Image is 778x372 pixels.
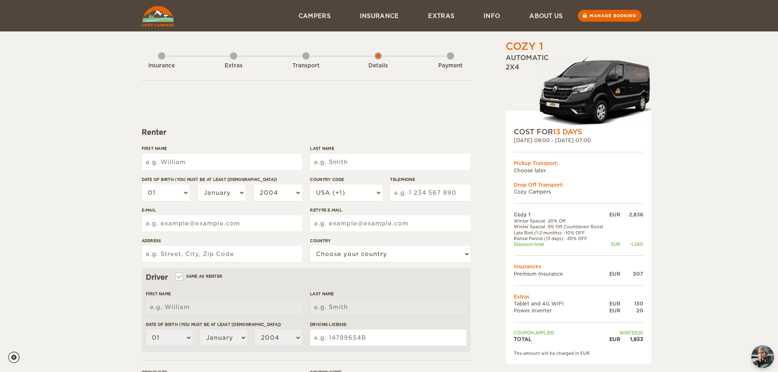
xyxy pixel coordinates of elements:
label: Telephone [390,176,470,183]
td: Cozy 1 [514,211,608,218]
label: First Name [146,291,302,297]
label: Retype E-mail [310,207,470,213]
input: e.g. example@example.com [142,215,302,232]
td: Coupon applied [514,330,608,336]
div: Drop Off Transport: [514,181,643,188]
td: Tablet and 4G WIFI [514,300,608,307]
input: e.g. Smith [310,154,470,170]
div: Automatic 2x4 [506,53,651,127]
a: Manage booking [578,10,642,22]
div: -1,560 [620,241,643,247]
td: Choose later [514,167,643,174]
td: Insurances [514,263,643,270]
label: Country [310,238,470,244]
label: E-mail [142,207,302,213]
div: Details [356,62,401,70]
div: 2,836 [620,211,643,218]
td: Late Bird (1-2 months): -10% OFF [514,230,608,236]
div: The amount will be charged in EUR [514,350,643,356]
div: EUR [607,336,620,343]
label: Country Code [310,176,382,183]
label: Address [142,238,302,244]
div: Transport [283,62,328,70]
div: EUR [607,241,620,247]
label: Driving License [310,321,466,327]
div: 1,933 [620,336,643,343]
div: EUR [607,300,620,307]
label: Last Name [310,291,466,297]
label: Date of birth (You must be at least [DEMOGRAPHIC_DATA]) [142,176,302,183]
div: EUR [607,270,620,277]
td: Winter Special -20% Off [514,218,608,224]
label: Same as renter [176,272,223,280]
input: e.g. William [142,154,302,170]
label: Date of birth (You must be at least [DEMOGRAPHIC_DATA]) [146,321,302,327]
td: Power inverter [514,307,608,314]
div: 20 [620,307,643,314]
img: Freyja at Cozy Campers [751,345,774,368]
input: e.g. 14789654B [310,330,466,346]
label: First Name [142,145,302,151]
td: Extras [514,293,643,300]
td: Winter Special -5% Off Countdown Boost [514,224,608,229]
input: e.g. Street, City, Zip Code [142,246,302,262]
td: TOTAL [514,336,608,343]
td: Discount total [514,241,608,247]
span: 13 Days [553,128,582,136]
div: Extras [211,62,256,70]
div: Payment [428,62,473,70]
label: Last Name [310,145,470,151]
div: Cozy 1 [506,40,543,53]
div: 130 [620,300,643,307]
a: Cookie settings [8,352,25,363]
input: e.g. 1 234 567 890 [390,185,470,201]
div: Driver [146,272,466,282]
img: Stuttur-m-c-logo-2.png [538,56,651,127]
td: Premium Insurance [514,270,608,277]
div: Pickup Transport: [514,160,643,167]
input: e.g. example@example.com [310,215,470,232]
div: [DATE] 09:00 - [DATE] 07:00 [514,137,643,144]
img: Cozy Campers [142,6,174,27]
input: e.g. Smith [310,299,466,315]
td: Rental Period (13 days): -20% OFF [514,236,608,241]
input: e.g. William [146,299,302,315]
div: EUR [607,307,620,314]
input: Same as renter [176,275,181,280]
div: 507 [620,270,643,277]
div: EUR [607,211,620,218]
td: Cozy Campers [514,188,643,195]
button: chat-button [751,345,774,368]
div: Insurance [139,62,184,70]
td: WINTER25 [607,330,643,336]
div: Renter [142,127,470,137]
div: COST FOR [514,127,643,137]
